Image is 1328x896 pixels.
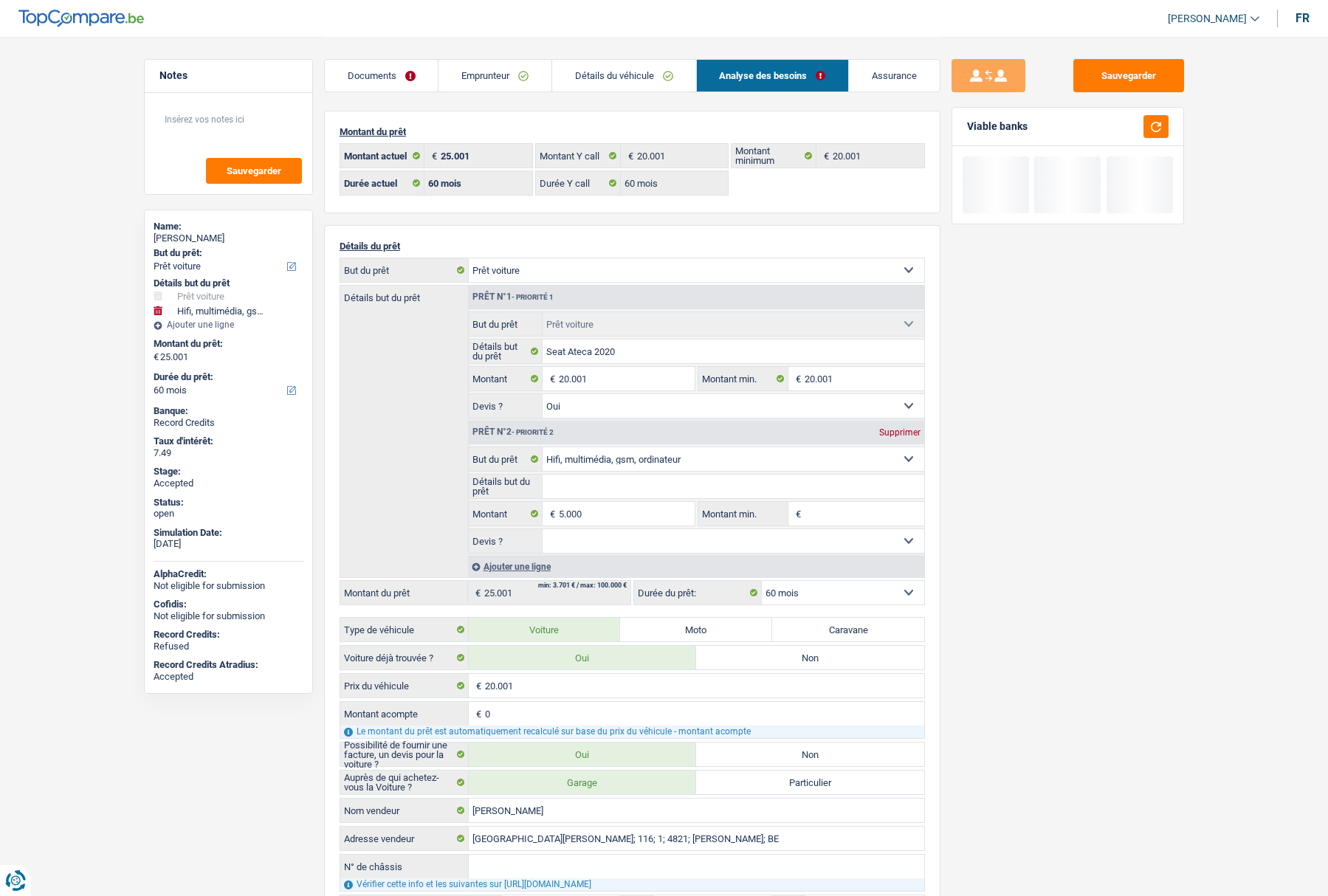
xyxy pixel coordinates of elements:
label: Durée du prêt: [634,581,762,604]
span: € [469,674,485,697]
div: Prêt n°2 [469,427,557,437]
label: Montant min. [698,502,788,525]
div: Accepted [154,671,303,683]
a: Documents [325,60,438,92]
label: N° de châssis [340,855,469,878]
p: Montant du prêt [340,126,925,137]
span: € [621,144,637,168]
label: Montant min. [698,367,788,390]
label: Montant [469,502,543,525]
input: Sélectionnez votre adresse dans la barre de recherche [469,827,924,850]
div: Stage: [154,466,303,478]
span: € [788,502,805,525]
div: Record Credits: [154,629,303,641]
label: Détails but du prêt [469,340,543,363]
div: Viable banks [967,120,1028,133]
span: € [468,581,484,604]
div: Not eligible for submission [154,580,303,592]
div: Refused [154,641,303,652]
label: Voiture [469,618,621,641]
button: Sauvegarder [206,158,302,184]
span: - Priorité 2 [512,428,554,436]
label: Détails but du prêt [340,286,468,303]
label: Oui [469,742,697,766]
div: Name: [154,221,303,232]
label: Auprès de qui achetez-vous la Voiture ? [340,771,469,794]
label: Possibilité de fournir une facture, un devis pour la voiture ? [340,742,469,766]
div: 7.49 [154,447,303,459]
div: [PERSON_NAME] [154,232,303,244]
div: Ajouter une ligne [154,320,303,330]
label: Durée Y call [536,171,621,195]
label: Garage [469,771,697,794]
label: But du prêt: [154,247,300,259]
button: Sauvegarder [1073,59,1184,92]
div: Status: [154,497,303,509]
span: € [788,367,805,390]
span: Sauvegarder [227,166,281,176]
a: Assurance [849,60,940,92]
span: € [816,144,833,168]
label: Oui [469,646,697,669]
span: - Priorité 1 [512,293,554,301]
div: min: 3.701 € / max: 100.000 € [538,582,627,589]
a: Emprunteur [438,60,551,92]
div: Détails but du prêt [154,278,303,289]
label: Montant du prêt: [154,338,300,350]
label: Montant Y call [536,144,621,168]
label: Montant [469,367,543,390]
label: Nom vendeur [340,799,469,822]
label: Devis ? [469,529,543,553]
label: Non [696,646,924,669]
label: Non [696,742,924,766]
label: Adresse vendeur [340,827,469,850]
div: Supprimer [875,428,924,437]
label: Devis ? [469,394,543,418]
label: Montant actuel [340,144,425,168]
span: € [469,702,485,726]
div: Taux d'intérêt: [154,435,303,447]
div: Prêt n°1 [469,292,557,302]
label: Moto [620,618,772,641]
div: Vérifier cette info et les suivantes sur [URL][DOMAIN_NAME] [340,878,924,891]
label: But du prêt [469,312,543,336]
div: Banque: [154,405,303,417]
div: Simulation Date: [154,527,303,539]
label: Durée du prêt: [154,371,300,383]
span: [PERSON_NAME] [1168,13,1247,25]
label: But du prêt [469,447,543,471]
label: Caravane [772,618,924,641]
a: Analyse des besoins [697,60,849,92]
div: Le montant du prêt est automatiquement recalculé sur base du prix du véhicule - montant acompte [340,726,924,738]
a: Détails du véhicule [552,60,696,92]
label: Particulier [696,771,924,794]
a: [PERSON_NAME] [1156,7,1259,31]
div: Record Credits Atradius: [154,659,303,671]
h5: Notes [159,69,297,82]
label: Prix du véhicule [340,674,469,697]
span: € [543,502,559,525]
label: Durée actuel [340,171,425,195]
div: fr [1296,11,1310,25]
img: TopCompare Logo [18,10,144,27]
label: But du prêt [340,258,469,282]
label: Montant minimum [732,144,816,168]
p: Détails du prêt [340,241,925,252]
div: open [154,508,303,520]
div: Record Credits [154,417,303,429]
label: Détails but du prêt [469,475,543,498]
span: € [543,367,559,390]
div: [DATE] [154,538,303,550]
label: Type de véhicule [340,618,469,641]
div: Accepted [154,478,303,489]
span: € [154,351,159,363]
div: Cofidis: [154,599,303,610]
label: Voiture déjà trouvée ? [340,646,469,669]
span: € [424,144,441,168]
div: Not eligible for submission [154,610,303,622]
label: Montant du prêt [340,581,468,604]
label: Montant acompte [340,702,469,726]
div: AlphaCredit: [154,568,303,580]
div: Ajouter une ligne [468,556,924,577]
